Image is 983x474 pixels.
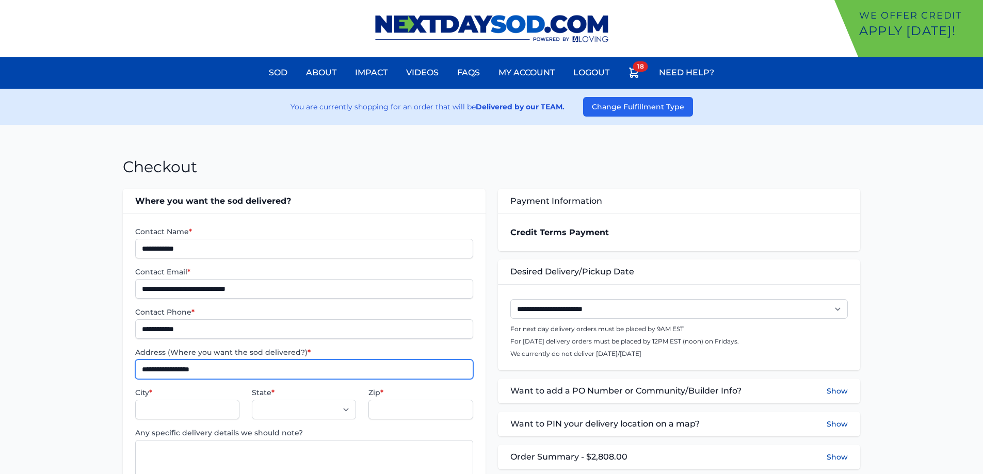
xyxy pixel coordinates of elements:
[135,347,473,357] label: Address (Where you want the sod delivered?)
[510,385,742,397] span: Want to add a PO Number or Community/Builder Info?
[451,60,486,85] a: FAQs
[135,226,473,237] label: Contact Name
[368,387,473,398] label: Zip
[498,259,860,284] div: Desired Delivery/Pickup Date
[510,418,700,430] span: Want to PIN your delivery location on a map?
[498,189,860,214] div: Payment Information
[827,418,848,430] button: Show
[510,325,848,333] p: For next day delivery orders must be placed by 9AM EST
[827,452,848,462] button: Show
[827,385,848,397] button: Show
[633,61,648,72] span: 18
[123,189,485,214] div: Where you want the sod delivered?
[123,158,197,176] h1: Checkout
[859,8,979,23] p: We offer Credit
[510,451,627,463] span: Order Summary - $2,808.00
[135,428,473,438] label: Any specific delivery details we should note?
[135,387,239,398] label: City
[300,60,343,85] a: About
[263,60,294,85] a: Sod
[859,23,979,39] p: Apply [DATE]!
[135,307,473,317] label: Contact Phone
[349,60,394,85] a: Impact
[567,60,616,85] a: Logout
[252,387,356,398] label: State
[400,60,445,85] a: Videos
[583,97,693,117] button: Change Fulfillment Type
[135,267,473,277] label: Contact Email
[510,337,848,346] p: For [DATE] delivery orders must be placed by 12PM EST (noon) on Fridays.
[476,102,565,111] strong: Delivered by our TEAM.
[510,227,609,237] strong: Credit Terms Payment
[492,60,561,85] a: My Account
[622,60,647,89] a: 18
[653,60,720,85] a: Need Help?
[510,350,848,358] p: We currently do not deliver [DATE]/[DATE]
